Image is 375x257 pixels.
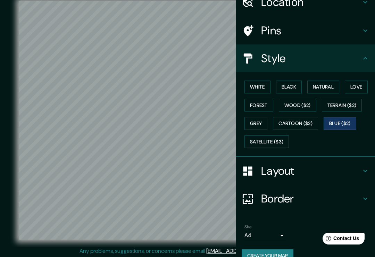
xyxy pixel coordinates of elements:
p: Any problems, suggestions, or concerns please email . [80,247,293,255]
button: White [244,81,270,93]
div: Pins [236,17,375,44]
button: Natural [307,81,339,93]
button: Cartoon ($2) [273,117,318,130]
a: [EMAIL_ADDRESS][DOMAIN_NAME] [206,247,292,255]
div: Border [236,185,375,213]
h4: Border [261,192,361,206]
h4: Style [261,51,361,65]
button: Grey [244,117,267,130]
h4: Pins [261,24,361,38]
button: Wood ($2) [279,99,316,112]
button: Satellite ($3) [244,135,289,148]
div: Style [236,44,375,72]
label: Size [244,224,252,230]
div: A4 [244,230,286,241]
iframe: Help widget launcher [313,230,367,249]
canvas: Map [19,1,356,240]
h4: Layout [261,164,361,178]
button: Terrain ($2) [322,99,362,112]
div: Layout [236,157,375,185]
button: Love [345,81,368,93]
button: Forest [244,99,273,112]
button: Black [276,81,302,93]
button: Blue ($2) [324,117,356,130]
